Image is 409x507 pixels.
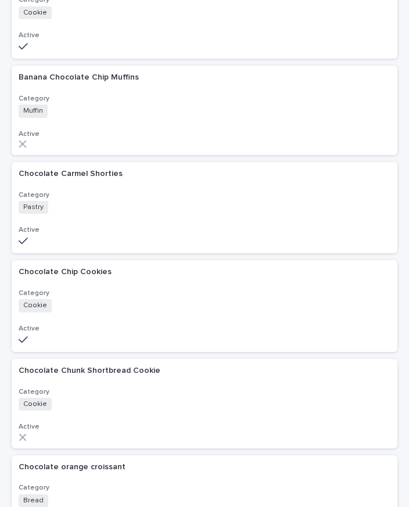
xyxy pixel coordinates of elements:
[19,265,114,277] p: Chocolate Chip Cookies
[19,94,390,103] h3: Category
[12,260,397,352] a: Chocolate Chip CookiesChocolate Chip Cookies CategoryCookieActive
[19,190,390,200] h3: Category
[19,387,390,397] h3: Category
[19,225,390,235] h3: Active
[19,31,390,40] h3: Active
[19,422,390,432] h3: Active
[19,289,390,298] h3: Category
[19,494,48,507] span: Bread
[19,70,141,82] p: Banana Chocolate Chip Muffins
[19,398,52,411] span: Cookie
[12,359,397,448] a: Chocolate Chunk Shortbread CookieChocolate Chunk Shortbread Cookie CategoryCookieActive
[19,167,125,179] p: Chocolate Carmel Shorties
[12,162,397,254] a: Chocolate Carmel ShortiesChocolate Carmel Shorties CategoryPastryActive
[19,6,52,19] span: Cookie
[19,483,390,492] h3: Category
[19,105,48,117] span: Muffin
[12,66,397,155] a: Banana Chocolate Chip MuffinsBanana Chocolate Chip Muffins CategoryMuffinActive
[19,324,390,333] h3: Active
[19,364,163,376] p: Chocolate Chunk Shortbread Cookie
[19,130,390,139] h3: Active
[19,201,48,214] span: Pastry
[19,299,52,312] span: Cookie
[19,460,128,472] p: Chocolate orange croissant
